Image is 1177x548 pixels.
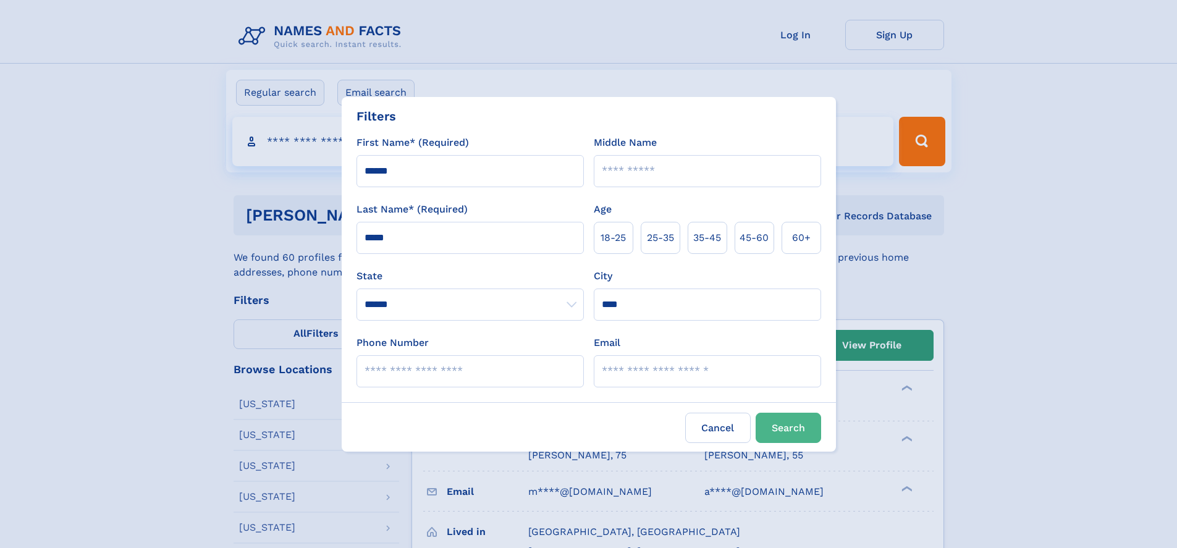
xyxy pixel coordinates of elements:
[594,335,620,350] label: Email
[356,269,584,284] label: State
[685,413,751,443] label: Cancel
[792,230,811,245] span: 60+
[594,135,657,150] label: Middle Name
[647,230,674,245] span: 25‑35
[594,269,612,284] label: City
[356,107,396,125] div: Filters
[594,202,612,217] label: Age
[356,335,429,350] label: Phone Number
[601,230,626,245] span: 18‑25
[693,230,721,245] span: 35‑45
[756,413,821,443] button: Search
[356,135,469,150] label: First Name* (Required)
[356,202,468,217] label: Last Name* (Required)
[740,230,769,245] span: 45‑60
